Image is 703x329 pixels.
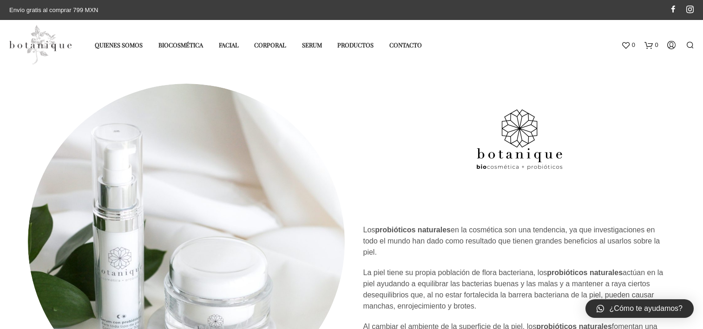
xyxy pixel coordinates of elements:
[363,224,671,258] p: Los en la cosmética son una tendencia, ya que investigaciones en todo el mundo han dado como resu...
[644,37,658,52] a: 0
[88,37,150,53] a: Quienes somos
[9,25,72,65] img: Productos elaborados con ingredientes naturales
[655,37,658,52] span: 0
[212,37,246,53] a: Facial
[632,37,635,52] span: 0
[363,267,671,312] p: La piel tiene su propia población de flora bacteriana, los actúan en la piel ayudando a equilibra...
[621,37,635,52] a: 0
[330,37,381,53] a: Productos
[247,37,293,53] a: Corporal
[585,299,694,318] a: ¿Cómo te ayudamos?
[295,37,329,53] a: Serum
[547,269,623,276] strong: probióticos naturales
[151,37,210,53] a: Biocosmética
[382,37,429,53] a: Contacto
[375,226,451,234] strong: probióticos naturales
[610,303,683,314] span: ¿Cómo te ayudamos?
